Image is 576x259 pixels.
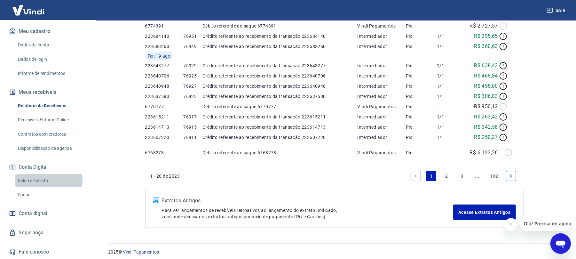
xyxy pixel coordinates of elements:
[474,134,498,141] p: R$ 250,27
[15,128,88,141] a: Contratos com credores
[202,150,358,156] p: Débito referente ao saque 6768278
[358,93,406,100] p: Intermediador
[145,134,184,141] p: 223607220
[437,150,461,156] p: -
[406,134,437,141] p: Pix
[411,171,421,181] a: Previous page
[358,124,406,130] p: Intermediador
[15,188,88,201] a: Saque
[145,114,184,120] p: 223615211
[474,72,498,80] p: R$ 468,84
[162,207,454,220] p: Para ver lançamentos de recebíveis retroativos ao lançamento do extrato unificado, você pode aces...
[406,103,437,110] p: Pix
[358,103,406,110] p: Vindi Pagamentos
[183,114,202,120] p: 76917
[145,43,184,50] p: 223683260
[15,142,88,155] a: Disponibilização de agenda
[437,83,461,89] p: 1/1
[15,174,88,187] a: Saldo e Extrato
[468,149,498,157] p: -R$ 6.123,26
[202,43,358,50] p: Crédito referente ao recebimento da transação 223683260
[202,62,358,69] p: Crédito referente ao recebimento da transação 223643277
[358,150,406,156] p: Vindi Pagamentos
[358,23,406,29] p: Vindi Pagamentos
[520,217,571,231] iframe: Mensagem da empresa
[545,4,568,16] button: Sair
[474,113,498,121] p: R$ 263,42
[474,123,498,131] p: R$ 342,58
[406,114,437,120] p: Pix
[202,114,358,120] p: Crédito referente ao recebimento da transação 223615211
[8,206,88,221] a: Conta digital
[437,134,461,141] p: 1/1
[153,198,159,203] img: ícone
[145,62,184,69] p: 223643277
[8,85,88,99] button: Meus recebíveis
[437,33,461,39] p: 1/1
[437,124,461,130] p: 1/1
[437,93,461,100] p: 1/1
[183,93,202,100] p: 76923
[437,43,461,50] p: 1/1
[202,33,358,39] p: Crédito referente ao recebimento da transação 223684140
[162,197,454,205] p: Extratos Antigos
[406,150,437,156] p: Pix
[406,93,437,100] p: Pix
[145,83,184,89] p: 223640948
[505,218,517,231] iframe: Fechar mensagem
[406,43,437,50] p: Pix
[406,23,437,29] p: Pix
[15,38,88,52] a: Dados da conta
[468,22,498,30] p: -R$ 2.727,57
[150,173,180,179] p: 1 - 20 de 2023
[437,114,461,120] p: 1/1
[145,124,184,130] p: 223614713
[8,245,88,259] a: Fale conosco
[406,33,437,39] p: Pix
[358,43,406,50] p: Intermediador
[358,33,406,39] p: Intermediador
[358,83,406,89] p: Intermediador
[183,73,202,79] p: 76925
[183,62,202,69] p: 76929
[145,103,184,110] p: 6770777
[183,83,202,89] p: 76927
[202,93,358,100] p: Crédito referente ao recebimento da transação 223637580
[358,73,406,79] p: Intermediador
[8,226,88,240] a: Segurança
[472,171,482,181] a: Jump forward
[183,134,202,141] p: 76911
[437,62,461,69] p: 1/1
[406,73,437,79] p: Pix
[8,0,49,20] img: Vindi
[358,114,406,120] p: Intermediador
[145,73,184,79] p: 223640706
[437,73,461,79] p: 1/1
[202,23,358,29] p: Débito referente ao saque 6774391
[474,82,498,90] p: R$ 458,00
[183,43,202,50] p: 76949
[453,205,516,220] a: Acesse Extratos Antigos
[4,4,54,10] span: Olá! Precisa de ajuda?
[474,43,498,50] p: R$ 360,63
[406,124,437,130] p: Pix
[148,53,170,59] span: Ter, 19 ago
[202,124,358,130] p: Crédito referente ao recebimento da transação 223614713
[202,134,358,141] p: Crédito referente ao recebimento da transação 223607220
[19,209,47,218] span: Conta digital
[406,62,437,69] p: Pix
[8,24,88,38] button: Meu cadastro
[145,33,184,39] p: 223684140
[183,33,202,39] p: 76951
[15,53,88,66] a: Dados de login
[202,103,358,110] p: Débito referente ao saque 6770777
[358,134,406,141] p: Intermediador
[145,150,184,156] p: 6768278
[145,23,184,29] p: 6774391
[506,171,516,181] a: Next page
[437,23,461,29] p: -
[358,62,406,69] p: Intermediador
[437,103,461,110] p: -
[426,171,436,181] a: Page 1 is your current page
[123,249,159,255] a: Vindi Pagamentos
